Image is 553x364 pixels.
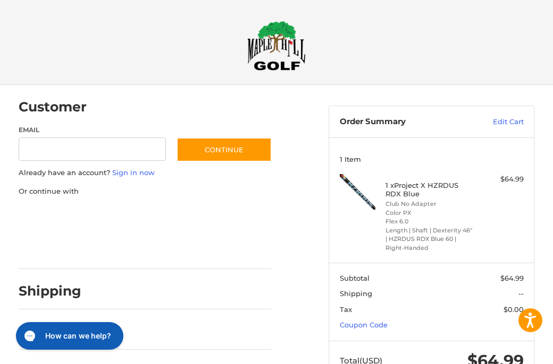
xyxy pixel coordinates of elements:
li: Color PX [386,209,475,218]
li: Flex 6.0 [386,217,475,226]
button: Continue [177,137,272,162]
a: Sign in now [112,168,155,177]
h2: Shipping [19,283,81,299]
a: Edit Cart [465,117,524,127]
p: Or continue with [19,186,272,197]
label: Email [19,125,166,135]
iframe: PayPal-venmo [15,239,95,258]
div: $64.99 [477,174,524,185]
span: $64.99 [500,274,524,282]
h3: 1 Item [340,155,524,163]
iframe: PayPal-paypal [15,207,95,226]
span: Subtotal [340,274,370,282]
h3: Order Summary [340,117,465,127]
li: Length | Shaft | Dexterity 46" | HZRDUS RDX Blue 60 | Right-Handed [386,226,475,253]
iframe: PayPal-paylater [105,207,185,226]
h4: 1 x Project X HZRDUS RDX Blue [386,181,475,198]
img: Maple Hill Golf [247,21,306,71]
p: Already have an account? [19,168,272,178]
li: Club No Adapter [386,200,475,209]
iframe: Gorgias live chat messenger [11,318,127,353]
h2: Customer [19,99,87,115]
